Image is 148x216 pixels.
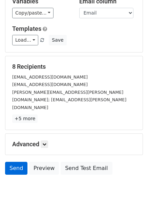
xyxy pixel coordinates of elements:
a: Preview [29,162,59,175]
h5: 8 Recipients [12,63,136,70]
iframe: Chat Widget [114,183,148,216]
small: [PERSON_NAME][EMAIL_ADDRESS][PERSON_NAME][DOMAIN_NAME]; [EMAIL_ADDRESS][PERSON_NAME][DOMAIN_NAME] [12,90,126,110]
small: [EMAIL_ADDRESS][DOMAIN_NAME] [12,82,88,87]
a: +5 more [12,114,38,123]
a: Send Test Email [61,162,112,175]
a: Copy/paste... [12,8,54,18]
a: Templates [12,25,41,32]
h5: Advanced [12,141,136,148]
a: Load... [12,35,38,45]
small: [EMAIL_ADDRESS][DOMAIN_NAME] [12,74,88,80]
a: Send [5,162,27,175]
button: Save [49,35,66,45]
